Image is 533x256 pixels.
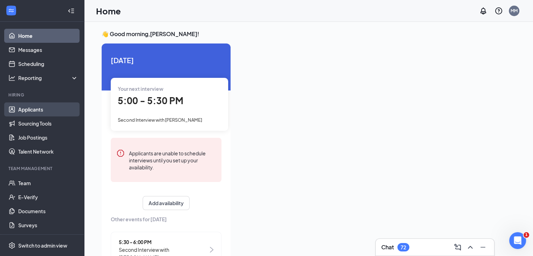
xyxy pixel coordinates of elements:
[466,243,474,251] svg: ChevronUp
[18,116,78,130] a: Sourcing Tools
[465,242,476,253] button: ChevronUp
[18,204,78,218] a: Documents
[119,238,208,246] span: 5:30 - 6:00 PM
[111,215,221,223] span: Other events for [DATE]
[18,242,67,249] div: Switch to admin view
[18,29,78,43] a: Home
[8,166,77,171] div: Team Management
[524,232,529,238] span: 1
[8,242,15,249] svg: Settings
[401,244,406,250] div: 72
[18,57,78,71] a: Scheduling
[479,7,487,15] svg: Notifications
[18,102,78,116] a: Applicants
[116,149,125,157] svg: Error
[18,144,78,159] a: Talent Network
[118,86,163,92] span: Your next interview
[18,130,78,144] a: Job Postings
[511,8,518,14] div: MM
[96,5,121,17] h1: Home
[111,55,221,66] span: [DATE]
[509,232,526,249] iframe: Intercom live chat
[18,176,78,190] a: Team
[102,30,515,38] h3: 👋 Good morning, [PERSON_NAME] !
[477,242,488,253] button: Minimize
[452,242,463,253] button: ComposeMessage
[129,149,216,171] div: Applicants are unable to schedule interviews until you set up your availability.
[8,7,15,14] svg: WorkstreamLogo
[118,117,202,123] span: Second Interview with [PERSON_NAME]
[18,218,78,232] a: Surveys
[18,74,78,81] div: Reporting
[8,92,77,98] div: Hiring
[143,196,190,210] button: Add availability
[381,243,394,251] h3: Chat
[8,74,15,81] svg: Analysis
[68,7,75,14] svg: Collapse
[453,243,462,251] svg: ComposeMessage
[494,7,503,15] svg: QuestionInfo
[118,95,183,106] span: 5:00 - 5:30 PM
[479,243,487,251] svg: Minimize
[18,190,78,204] a: E-Verify
[18,43,78,57] a: Messages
